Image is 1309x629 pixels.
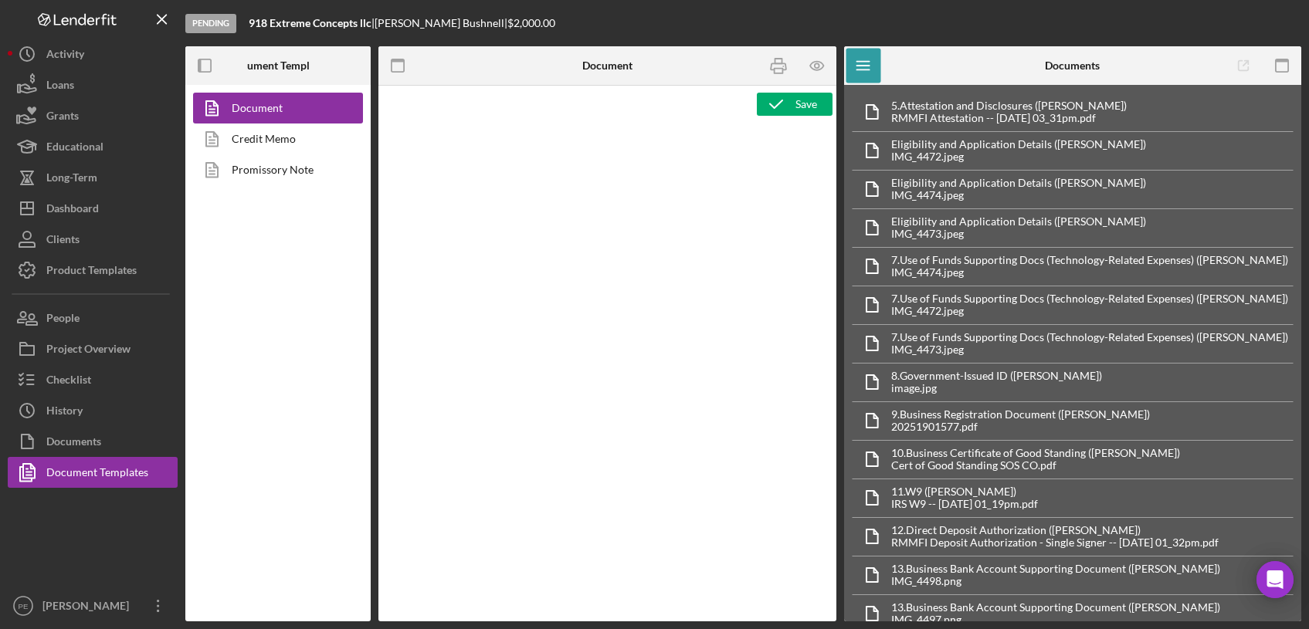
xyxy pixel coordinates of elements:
[891,459,1180,472] div: Cert of Good Standing SOS CO.pdf
[891,447,1180,459] div: 10. Business Certificate of Good Standing ([PERSON_NAME])
[8,333,178,364] button: Project Overview
[46,457,148,492] div: Document Templates
[8,193,178,224] button: Dashboard
[891,421,1150,433] div: 20251901577.pdf
[891,228,1146,240] div: IMG_4473.jpeg
[757,93,833,116] button: Save
[891,408,1150,421] div: 9. Business Registration Document ([PERSON_NAME])
[8,255,178,286] button: Product Templates
[8,395,178,426] button: History
[375,17,507,29] div: [PERSON_NAME] Bushnell |
[891,536,1219,549] div: RMMFI Deposit Authorization - Single Signer -- [DATE] 01_32pm.pdf
[891,524,1219,536] div: 12. Direct Deposit Authorization ([PERSON_NAME])
[8,457,178,488] button: Document Templates
[891,485,1038,498] div: 11. W9 ([PERSON_NAME])
[891,601,1220,614] div: 13. Business Bank Account Supporting Document ([PERSON_NAME])
[249,17,375,29] div: |
[1045,59,1100,72] b: Documents
[46,193,99,228] div: Dashboard
[249,16,371,29] b: 918 Extreme Concepts llc
[891,382,1102,394] div: image.jpg
[46,162,97,197] div: Long-Term
[891,343,1288,356] div: IMG_4473.jpeg
[891,498,1038,510] div: IRS W9 -- [DATE] 01_19pm.pdf
[891,138,1146,150] div: Eligibility and Application Details ([PERSON_NAME])
[8,364,178,395] button: Checklist
[8,162,178,193] button: Long-Term
[891,254,1288,266] div: 7. Use of Funds Supporting Docs (Technology-Related Expenses) ([PERSON_NAME])
[8,131,178,162] button: Educational
[891,614,1220,626] div: IMG_4497.png
[891,100,1127,112] div: 5. Attestation and Disclosures ([PERSON_NAME])
[8,69,178,100] button: Loans
[46,255,137,289] div: Product Templates
[891,331,1288,343] div: 7. Use of Funds Supporting Docs (Technology-Related Expenses) ([PERSON_NAME])
[185,14,236,33] div: Pending
[228,59,329,72] b: Document Templates
[46,333,131,368] div: Project Overview
[891,370,1102,382] div: 8. Government-Issued ID ([PERSON_NAME])
[46,131,103,166] div: Educational
[582,59,632,72] b: Document
[46,303,80,337] div: People
[46,69,74,104] div: Loans
[891,215,1146,228] div: Eligibility and Application Details ([PERSON_NAME])
[8,303,178,333] button: People
[795,93,817,116] div: Save
[891,112,1127,124] div: RMMFI Attestation -- [DATE] 03_31pm.pdf
[46,224,80,259] div: Clients
[39,590,139,625] div: [PERSON_NAME]
[193,154,355,185] a: Promissory Note
[1256,561,1294,598] div: Open Intercom Messenger
[46,39,84,73] div: Activity
[891,266,1288,279] div: IMG_4474.jpeg
[8,426,178,457] button: Documents
[507,17,560,29] div: $2,000.00
[891,177,1146,189] div: Eligibility and Application Details ([PERSON_NAME])
[46,100,79,135] div: Grants
[8,590,178,621] button: PE[PERSON_NAME]
[891,563,1220,575] div: 13. Business Bank Account Supporting Document ([PERSON_NAME])
[46,364,91,399] div: Checklist
[891,150,1146,163] div: IMG_4472.jpeg
[8,39,178,69] button: Activity
[891,293,1288,305] div: 7. Use of Funds Supporting Docs (Technology-Related Expenses) ([PERSON_NAME])
[8,224,178,255] button: Clients
[19,602,29,610] text: PE
[193,93,355,123] a: Document
[46,426,101,461] div: Documents
[891,575,1220,587] div: IMG_4498.png
[8,100,178,131] button: Grants
[46,395,83,430] div: History
[891,305,1288,317] div: IMG_4472.jpeg
[891,189,1146,201] div: IMG_4474.jpeg
[193,123,355,154] a: Credit Memo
